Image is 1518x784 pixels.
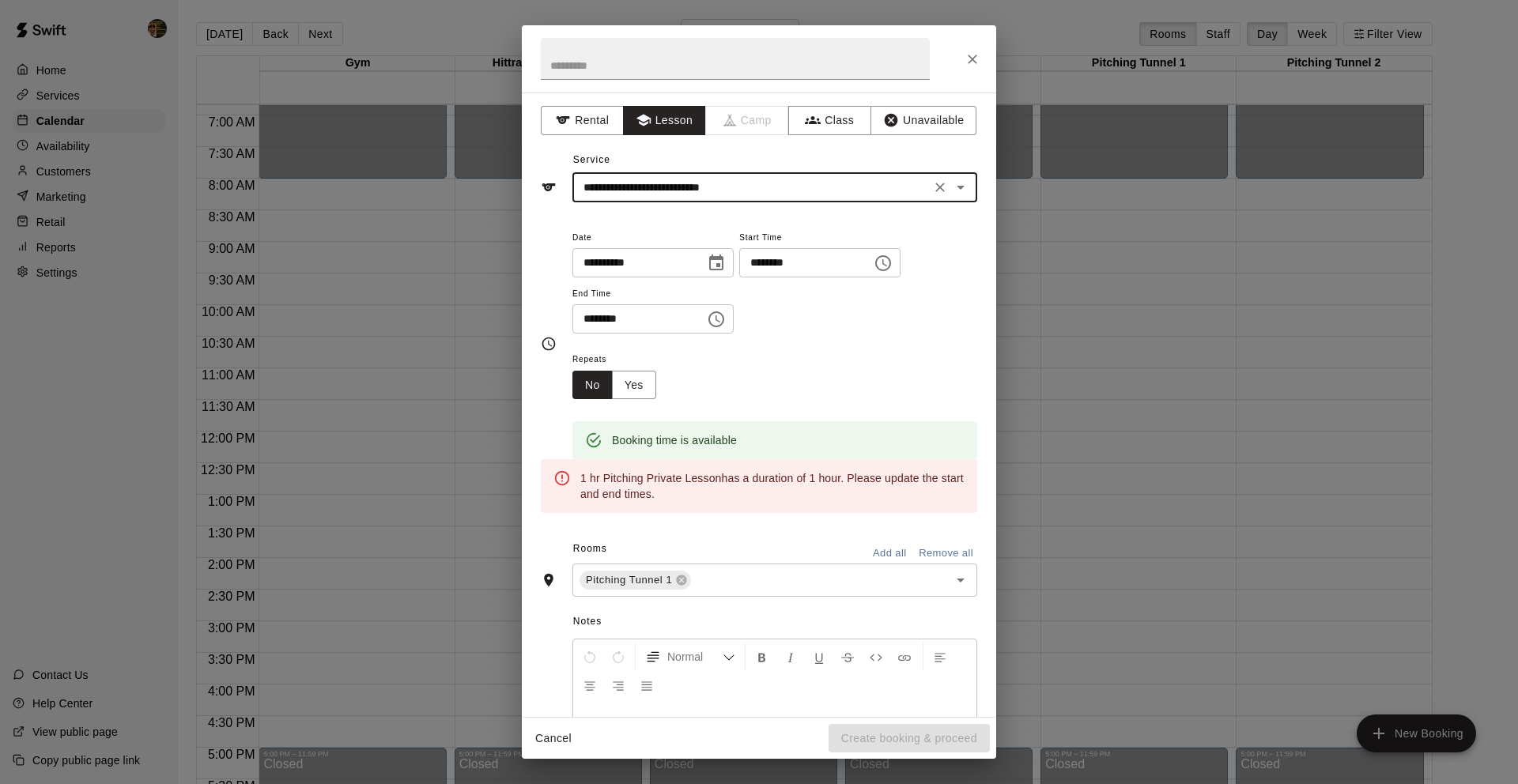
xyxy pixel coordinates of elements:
button: Format Italics [777,643,804,671]
button: Yes [612,371,656,400]
span: Notes [573,609,977,635]
button: Unavailable [870,106,976,135]
button: Center Align [576,671,603,699]
button: Clear [929,176,951,198]
button: No [572,371,613,400]
span: Normal [667,649,723,665]
button: Cancel [528,724,579,753]
button: Choose date, selected date is Sep 13, 2025 [700,247,732,279]
button: Redo [605,643,632,671]
span: Repeats [572,349,669,371]
span: Service [573,154,610,165]
span: Date [572,228,734,249]
button: Lesson [623,106,706,135]
div: Booking time is available [612,426,737,454]
span: Camps can only be created in the Services page [706,106,789,135]
span: Pitching Tunnel 1 [580,572,678,588]
button: Format Bold [749,643,776,671]
svg: Timing [541,336,557,352]
button: Class [788,106,871,135]
button: Formatting Options [639,643,742,671]
button: Format Strikethrough [834,643,861,671]
button: Left Align [927,643,953,671]
button: Undo [576,643,603,671]
div: outlined button group [572,371,656,400]
span: Rooms [573,543,607,554]
button: Justify Align [633,671,660,699]
div: Pitching Tunnel 1 [580,571,691,590]
button: Add all [864,541,915,566]
button: Choose time, selected time is 10:00 AM [867,247,899,279]
button: Choose time, selected time is 10:30 AM [700,303,732,335]
button: Right Align [605,671,632,699]
button: Open [950,176,972,198]
button: Remove all [915,541,977,566]
div: 1 hr Pitching Private Lesson has a duration of 1 hour . Please update the start and end times. [580,464,965,508]
button: Rental [541,106,624,135]
button: Insert Code [863,643,889,671]
svg: Rooms [541,572,557,588]
button: Open [950,569,972,591]
svg: Service [541,179,557,195]
button: Format Underline [806,643,833,671]
span: Start Time [739,228,901,249]
button: Close [958,45,987,73]
button: Insert Link [891,643,918,671]
span: End Time [572,284,734,305]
